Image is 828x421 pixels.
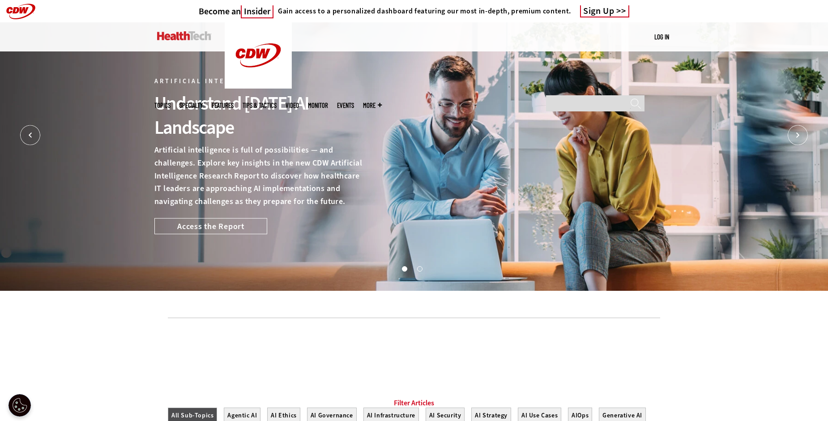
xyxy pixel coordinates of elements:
a: Events [337,102,354,109]
button: Open Preferences [9,394,31,417]
a: Video [286,102,299,109]
iframe: advertisement [251,332,577,372]
img: Home [225,22,292,89]
a: MonITor [308,102,328,109]
span: Specialty [179,102,203,109]
a: CDW [225,81,292,91]
a: Filter Articles [394,399,434,408]
span: Topics [154,102,171,109]
a: Become anInsider [199,6,273,17]
h4: Gain access to a personalized dashboard featuring our most in-depth, premium content. [278,7,571,16]
span: Insider [241,5,273,18]
div: User menu [654,32,669,42]
a: Sign Up [580,5,629,17]
a: Access the Report [154,218,267,234]
a: Gain access to a personalized dashboard featuring our most in-depth, premium content. [273,7,571,16]
a: Features [212,102,234,109]
p: Artificial intelligence is full of possibilities — and challenges. Explore key insights in the ne... [154,144,362,208]
button: Prev [20,125,40,145]
button: 1 of 2 [402,266,406,271]
button: Next [788,125,808,145]
div: Understand [DATE] AI Landscape [154,91,362,140]
a: Tips & Tactics [243,102,277,109]
a: Log in [654,33,669,41]
div: Cookie Settings [9,394,31,417]
span: More [363,102,382,109]
img: Home [157,31,211,40]
h3: Become an [199,6,273,17]
button: 2 of 2 [417,266,422,271]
